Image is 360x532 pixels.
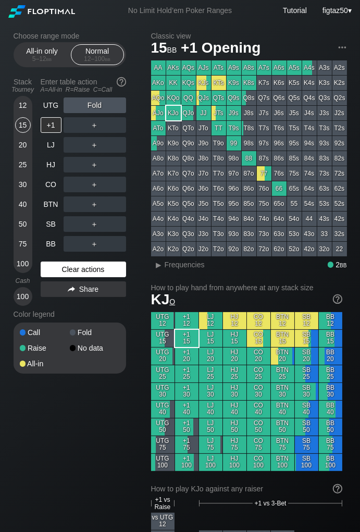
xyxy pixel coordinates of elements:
[317,91,332,105] div: Q3s
[302,76,317,90] div: K4s
[272,181,287,196] div: 66
[317,181,332,196] div: 63s
[332,121,347,135] div: T2s
[196,60,211,75] div: AJs
[247,401,270,418] div: CO 40
[196,76,211,90] div: KJs
[41,216,61,232] div: SB
[15,177,31,192] div: 30
[20,360,70,367] div: All-in
[223,330,246,347] div: HJ 15
[196,181,211,196] div: J6o
[212,136,226,151] div: T9o
[15,216,31,232] div: 50
[196,151,211,166] div: J8o
[287,106,302,120] div: J5s
[169,295,175,306] span: o
[227,121,241,135] div: T9s
[166,151,181,166] div: K8o
[41,117,61,133] div: +1
[295,383,318,400] div: SB 30
[64,117,126,133] div: ＋
[242,91,256,105] div: Q8s
[322,6,348,15] span: figtaz50
[151,196,166,211] div: A5o
[15,137,31,153] div: 20
[272,121,287,135] div: T6s
[64,216,126,232] div: ＋
[257,212,271,226] div: 74o
[41,177,61,192] div: CO
[223,312,246,329] div: HJ 12
[271,436,294,453] div: BTN 75
[272,166,287,181] div: 76s
[199,365,222,382] div: LJ 25
[332,136,347,151] div: 92s
[320,5,353,16] div: ▾
[317,136,332,151] div: 93s
[14,32,126,40] h2: Choose range mode
[41,196,61,212] div: BTN
[271,312,294,329] div: BTN 12
[227,136,241,151] div: 99
[227,181,241,196] div: 96o
[287,151,302,166] div: 85s
[340,261,346,269] span: bb
[175,401,198,418] div: +1 40
[317,242,332,256] div: 32o
[151,136,166,151] div: A9o
[151,60,166,75] div: AA
[302,242,317,256] div: 42o
[41,137,61,153] div: LJ
[287,242,302,256] div: 52o
[242,136,256,151] div: 98s
[332,293,343,305] img: help.32db89a4.svg
[152,258,166,271] div: ▸
[287,91,302,105] div: Q5s
[247,383,270,400] div: CO 30
[247,365,270,382] div: CO 25
[319,383,342,400] div: BB 30
[302,91,317,105] div: Q4s
[151,436,175,453] div: UTG 75
[332,76,347,90] div: K2s
[287,181,302,196] div: 65s
[167,43,177,55] span: bb
[15,236,31,252] div: 75
[181,166,196,181] div: Q7o
[271,383,294,400] div: BTN 30
[181,106,196,120] div: QJo
[151,283,342,292] h2: How to play hand from anywhere at any stack size
[41,236,61,252] div: BB
[272,227,287,241] div: 63o
[257,106,271,120] div: J7s
[8,5,75,18] img: Floptimal logo
[181,242,196,256] div: Q2o
[271,330,294,347] div: BTN 15
[257,121,271,135] div: T7s
[196,227,211,241] div: J3o
[175,330,198,347] div: +1 15
[68,287,75,292] img: share.864f2f62.svg
[272,60,287,75] div: A6s
[295,436,318,453] div: SB 75
[166,60,181,75] div: AKs
[257,227,271,241] div: 73o
[332,91,347,105] div: Q2s
[175,348,198,365] div: +1 20
[271,401,294,418] div: BTN 40
[15,117,31,133] div: 15
[196,106,211,120] div: JJ
[332,242,347,256] div: 22
[196,242,211,256] div: J2o
[227,151,241,166] div: 98o
[295,418,318,436] div: SB 50
[151,242,166,256] div: A2o
[175,383,198,400] div: +1 30
[70,329,120,336] div: Fold
[257,76,271,90] div: K7s
[257,181,271,196] div: 76o
[332,151,347,166] div: 82s
[283,6,307,15] a: Tutorial
[64,177,126,192] div: ＋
